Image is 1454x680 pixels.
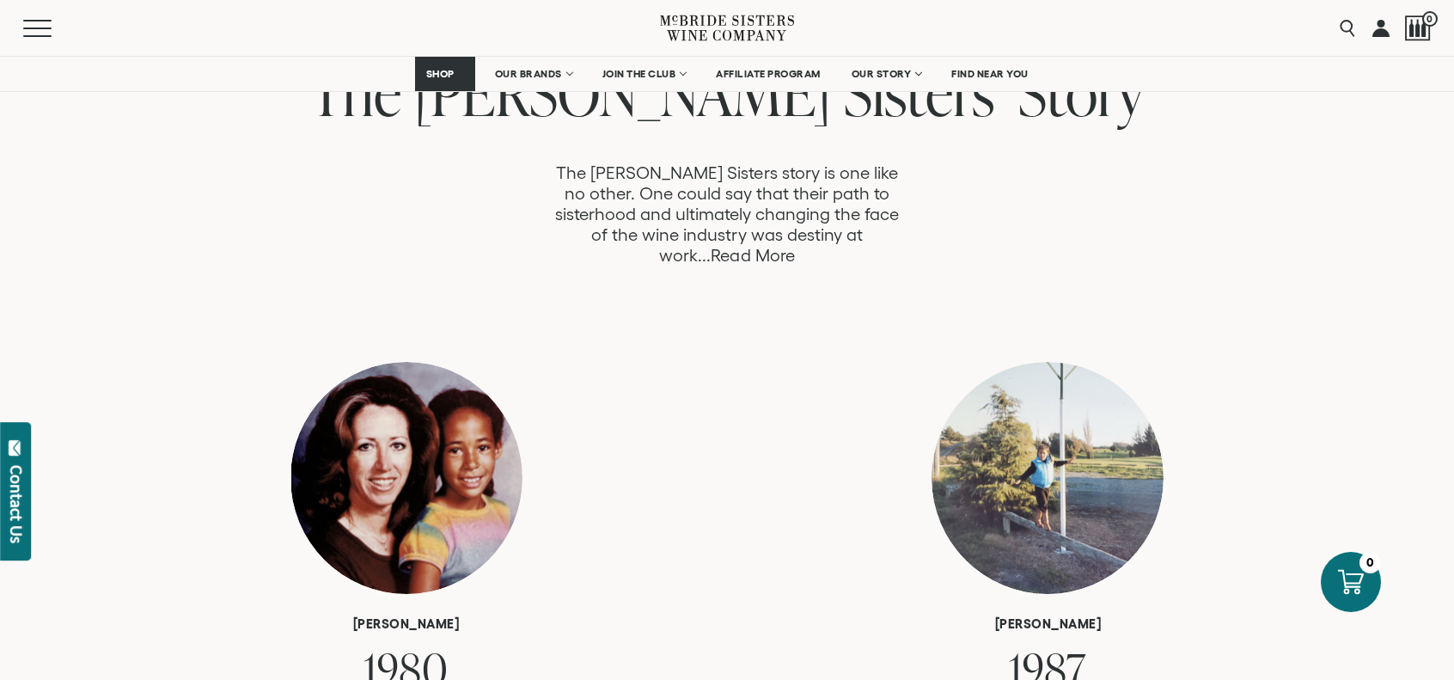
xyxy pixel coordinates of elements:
[951,68,1029,80] span: FIND NEAR YOU
[548,162,906,266] p: The [PERSON_NAME] Sisters story is one like no other. One could say that their path to sisterhood...
[278,616,535,632] h6: [PERSON_NAME]
[705,57,832,91] a: AFFILIATE PROGRAM
[495,68,562,80] span: OUR BRANDS
[484,57,583,91] a: OUR BRANDS
[940,57,1040,91] a: FIND NEAR YOU
[8,465,25,543] div: Contact Us
[840,57,932,91] a: OUR STORY
[1359,552,1381,573] div: 0
[1422,11,1438,27] span: 0
[919,616,1176,632] h6: [PERSON_NAME]
[415,57,475,91] a: SHOP
[591,57,697,91] a: JOIN THE CLUB
[1018,51,1145,134] span: Story
[23,20,85,37] button: Mobile Menu Trigger
[716,68,821,80] span: AFFILIATE PROGRAM
[711,246,794,266] a: Read More
[852,68,912,80] span: OUR STORY
[844,51,1005,134] span: Sisters’
[426,68,455,80] span: SHOP
[414,51,831,134] span: [PERSON_NAME]
[309,51,401,134] span: The
[602,68,676,80] span: JOIN THE CLUB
